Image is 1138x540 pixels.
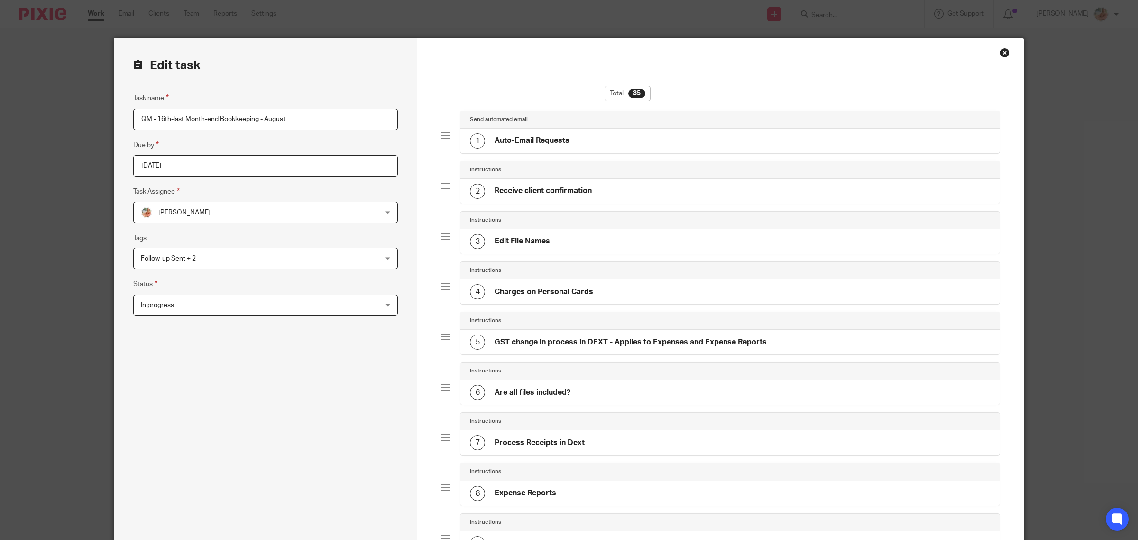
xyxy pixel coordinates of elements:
[470,486,485,501] div: 8
[133,140,159,150] label: Due by
[470,519,501,526] h4: Instructions
[470,234,485,249] div: 3
[495,388,570,398] h4: Are all files included?
[1000,48,1010,57] div: Close this dialog window
[470,468,501,475] h4: Instructions
[470,367,501,375] h4: Instructions
[495,337,767,347] h4: GST change in process in DEXT - Applies to Expenses and Expense Reports
[605,86,651,101] div: Total
[133,93,169,103] label: Task name
[495,236,550,246] h4: Edit File Names
[133,233,147,243] label: Tags
[470,216,501,224] h4: Instructions
[495,136,569,146] h4: Auto-Email Requests
[133,57,398,74] h2: Edit task
[133,186,180,197] label: Task Assignee
[470,184,485,199] div: 2
[141,207,152,218] img: MIC.jpg
[495,488,556,498] h4: Expense Reports
[470,116,528,123] h4: Send automated email
[470,284,485,299] div: 4
[133,155,398,177] input: Pick a date
[141,255,196,262] span: Follow-up Sent + 2
[470,435,485,450] div: 7
[133,279,157,289] label: Status
[470,317,501,325] h4: Instructions
[470,418,501,425] h4: Instructions
[495,287,593,297] h4: Charges on Personal Cards
[470,133,485,149] div: 1
[470,166,501,174] h4: Instructions
[628,89,645,98] div: 35
[470,385,485,400] div: 6
[495,186,592,196] h4: Receive client confirmation
[495,438,585,448] h4: Process Receipts in Dext
[158,209,211,216] span: [PERSON_NAME]
[470,267,501,274] h4: Instructions
[141,302,174,308] span: In progress
[470,335,485,350] div: 5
